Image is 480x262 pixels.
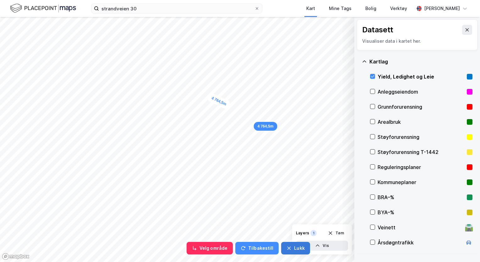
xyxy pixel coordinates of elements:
[10,3,76,14] img: logo.f888ab2527a4732fd821a326f86c7f29.svg
[378,239,462,246] div: Årsdøgntrafikk
[99,4,254,13] input: Søk på adresse, matrikkel, gårdeiere, leietakere eller personer
[378,133,464,141] div: Støyforurensning
[378,118,464,126] div: Arealbruk
[378,163,464,171] div: Reguleringsplaner
[206,92,232,110] div: Map marker
[390,5,407,12] div: Verktøy
[306,5,315,12] div: Kart
[254,122,277,131] div: Map marker
[362,37,472,45] div: Visualiser data i kartet her.
[281,242,310,254] button: Lukk
[369,58,472,65] div: Kartlag
[235,242,279,254] button: Tilbakestill
[378,209,464,216] div: BYA–%
[378,178,464,186] div: Kommuneplaner
[2,253,30,260] a: Mapbox homepage
[378,103,464,111] div: Grunnforurensning
[378,224,462,231] div: Veinett
[449,232,480,262] iframe: Chat Widget
[378,73,464,80] div: Yield, Ledighet og Leie
[362,25,393,35] div: Datasett
[465,223,473,232] div: 🛣️
[424,5,460,12] div: [PERSON_NAME]
[187,242,233,254] button: Velg område
[449,232,480,262] div: Kontrollprogram for chat
[296,231,309,236] div: Layers
[296,241,348,251] button: Vis
[378,148,464,156] div: Støyforurensning T-1442
[378,194,464,201] div: BRA–%
[310,230,317,236] div: 1
[329,5,352,12] div: Mine Tags
[365,5,376,12] div: Bolig
[324,228,348,238] button: Tøm
[378,88,464,96] div: Anleggseiendom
